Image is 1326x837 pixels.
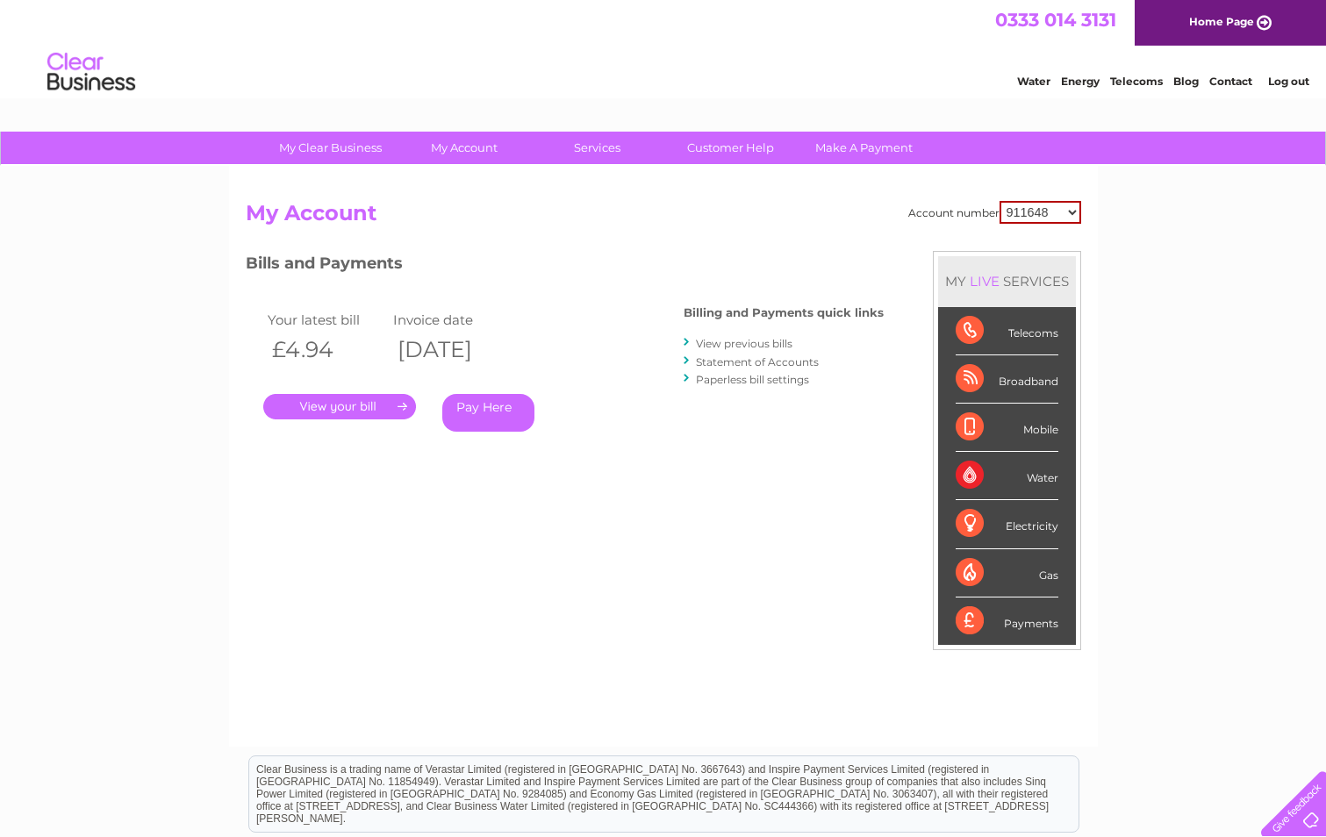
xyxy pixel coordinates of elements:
[696,373,809,386] a: Paperless bill settings
[938,256,1076,306] div: MY SERVICES
[246,201,1081,234] h2: My Account
[263,394,416,419] a: .
[956,452,1058,500] div: Water
[1061,75,1100,88] a: Energy
[1173,75,1199,88] a: Blog
[995,9,1116,31] a: 0333 014 3131
[792,132,936,164] a: Make A Payment
[391,132,536,164] a: My Account
[263,332,390,368] th: £4.94
[246,251,884,282] h3: Bills and Payments
[263,308,390,332] td: Your latest bill
[956,404,1058,452] div: Mobile
[908,201,1081,224] div: Account number
[249,10,1079,85] div: Clear Business is a trading name of Verastar Limited (registered in [GEOGRAPHIC_DATA] No. 3667643...
[956,500,1058,548] div: Electricity
[696,337,792,350] a: View previous bills
[966,273,1003,290] div: LIVE
[1017,75,1050,88] a: Water
[696,355,819,368] a: Statement of Accounts
[956,597,1058,645] div: Payments
[956,307,1058,355] div: Telecoms
[1209,75,1252,88] a: Contact
[684,306,884,319] h4: Billing and Payments quick links
[442,394,534,432] a: Pay Here
[47,46,136,99] img: logo.png
[956,355,1058,404] div: Broadband
[389,308,515,332] td: Invoice date
[1110,75,1163,88] a: Telecoms
[956,549,1058,597] div: Gas
[658,132,803,164] a: Customer Help
[525,132,670,164] a: Services
[389,332,515,368] th: [DATE]
[1268,75,1309,88] a: Log out
[258,132,403,164] a: My Clear Business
